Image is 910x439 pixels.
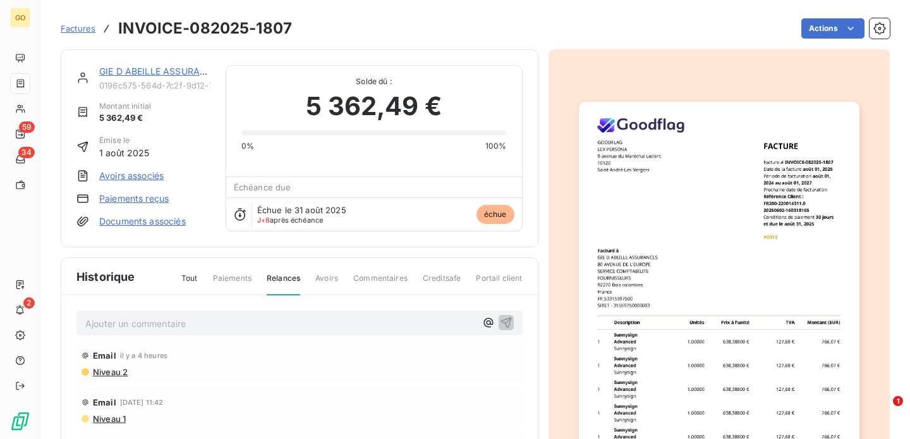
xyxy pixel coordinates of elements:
span: [DATE] 11:42 [120,399,164,406]
span: échue [476,205,514,224]
span: Relances [267,273,300,295]
iframe: Intercom live chat [867,396,897,426]
span: 0196c575-564d-7c2f-9d12-7ff3eb7c2416 [99,80,210,90]
span: 5 362,49 € [306,87,442,125]
img: Logo LeanPay [10,411,30,431]
span: 1 août 2025 [99,146,150,159]
span: Creditsafe [423,273,461,294]
span: Portail client [476,273,522,294]
span: 100% [485,140,507,152]
span: 1 [893,396,903,406]
span: Échéance due [234,182,291,192]
span: Émise le [99,135,150,146]
span: 2 [23,297,35,309]
span: il y a 4 heures [120,352,167,359]
a: Factures [61,22,95,35]
span: Factures [61,23,95,34]
span: Historique [76,268,135,285]
span: Échue le 31 août 2025 [257,205,346,215]
span: Solde dû : [241,76,507,87]
span: Commentaires [353,273,408,294]
span: Niveau 2 [92,367,128,377]
span: après échéance [257,216,324,224]
div: GO [10,8,30,28]
span: Email [93,397,116,407]
h3: INVOICE-082025-1807 [118,17,292,40]
span: Montant initial [99,101,151,112]
span: Tout [181,273,198,294]
span: Avoirs [315,273,338,294]
span: Paiements [213,273,252,294]
button: Actions [801,18,864,39]
a: Paiements reçus [99,192,169,205]
a: GIE D ABEILLE ASSURANCES [99,66,224,77]
span: 59 [19,121,35,133]
span: 5 362,49 € [99,112,151,125]
span: Niveau 1 [92,414,126,424]
span: J+8 [257,216,270,225]
span: 34 [18,147,35,158]
span: 0% [241,140,254,152]
span: Email [93,350,116,361]
a: Documents associés [99,215,186,228]
a: Avoirs associés [99,170,164,182]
